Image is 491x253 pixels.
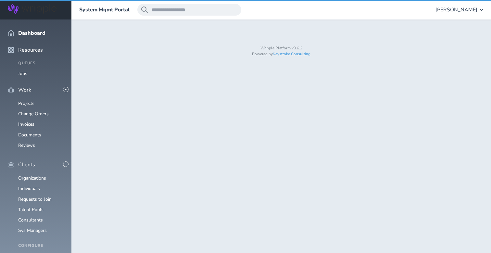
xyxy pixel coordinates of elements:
[435,4,483,16] button: [PERSON_NAME]
[88,46,475,51] p: Wripple Platform v3.6.2
[18,244,64,248] h4: Configure
[18,70,27,77] a: Jobs
[63,161,69,167] button: -
[18,207,44,213] a: Talent Pools
[18,30,45,36] span: Dashboard
[18,162,35,168] span: Clients
[18,196,52,202] a: Requests to Join
[18,121,34,127] a: Invoices
[435,7,477,13] span: [PERSON_NAME]
[18,142,35,148] a: Reviews
[273,51,310,57] a: Keystroke Consulting
[18,47,43,53] span: Resources
[18,100,34,107] a: Projects
[18,217,43,223] a: Consultants
[18,87,31,93] span: Work
[79,7,130,13] a: System Mgmt Portal
[18,175,46,181] a: Organizations
[18,227,47,234] a: Sys Managers
[63,87,69,92] button: -
[88,52,475,57] p: Powered by
[8,4,57,14] img: Wripple
[18,132,41,138] a: Documents
[18,111,49,117] a: Change Orders
[18,61,64,66] h4: Queues
[18,185,40,192] a: Individuals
